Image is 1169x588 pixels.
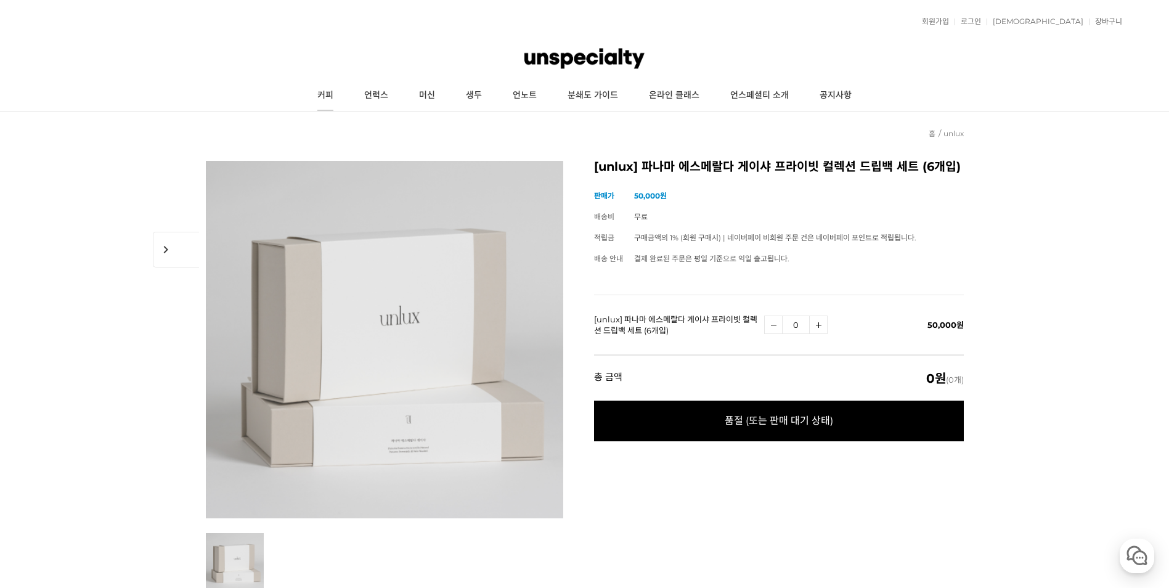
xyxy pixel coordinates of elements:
span: 판매가 [594,191,614,200]
a: 회원가입 [916,18,949,25]
a: [DEMOGRAPHIC_DATA] [987,18,1083,25]
td: [unlux] 파나마 에스메랄다 게이샤 프라이빗 컬렉션 드립백 세트 (6개입) [594,295,765,354]
a: 로그인 [955,18,981,25]
a: 대화 [81,391,159,422]
em: 0원 [926,371,946,386]
span: 구매금액의 1% (회원 구매시) | 네이버페이 비회원 주문 건은 네이버페이 포인트로 적립됩니다. [634,233,916,242]
span: 적립금 [594,233,614,242]
span: chevron_right [153,232,199,267]
a: 홈 [929,129,935,138]
span: 무료 [634,212,648,221]
span: 결제 완료된 주문은 평일 기준으로 익일 출고됩니다. [634,254,789,263]
a: 수량감소 [764,316,783,334]
a: 언스페셜티 소개 [715,80,804,111]
img: [unlux] 파나마 에스메랄다 게이샤 프라이빗 컬렉션 드립백 세트 (6개입) [206,161,563,518]
strong: 50,000원 [634,191,667,200]
a: 커피 [302,80,349,111]
span: 배송 안내 [594,254,623,263]
a: 수량증가 [809,316,828,334]
h2: [unlux] 파나마 에스메랄다 게이샤 프라이빗 컬렉션 드립백 세트 (6개입) [594,161,964,173]
span: 대화 [113,410,128,420]
span: 품절 (또는 판매 대기 상태) [594,401,964,441]
a: unlux [943,129,964,138]
strong: 총 금액 [594,372,622,385]
a: 생두 [450,80,497,111]
a: 머신 [404,80,450,111]
span: 설정 [190,409,205,419]
img: 언스페셜티 몰 [524,40,644,77]
a: 온라인 클래스 [633,80,715,111]
span: 홈 [39,409,46,419]
span: 50,000원 [927,320,964,330]
a: 언노트 [497,80,552,111]
span: 배송비 [594,212,614,221]
span: (0개) [926,372,964,385]
a: 홈 [4,391,81,422]
a: 언럭스 [349,80,404,111]
a: 공지사항 [804,80,867,111]
a: 분쇄도 가이드 [552,80,633,111]
a: 장바구니 [1089,18,1122,25]
a: 설정 [159,391,237,422]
